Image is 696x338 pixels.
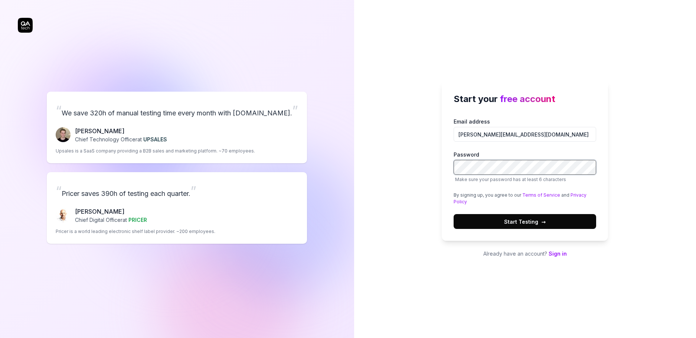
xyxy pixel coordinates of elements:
span: “ [56,102,62,119]
label: Password [454,151,596,183]
span: Start Testing [504,218,546,226]
p: [PERSON_NAME] [75,127,167,135]
p: Chief Digital Officer at [75,216,147,224]
p: [PERSON_NAME] [75,207,147,216]
button: Start Testing→ [454,214,596,229]
a: Terms of Service [522,192,560,198]
a: “We save 320h of manual testing time every month with [DOMAIN_NAME].”Fredrik Seidl[PERSON_NAME]Ch... [47,92,307,163]
span: “ [56,183,62,199]
span: Make sure your password has at least 6 characters [455,177,566,182]
p: We save 320h of manual testing time every month with [DOMAIN_NAME]. [56,101,298,121]
a: “Pricer saves 390h of testing each quarter.”Chris Chalkitis[PERSON_NAME]Chief Digital Officerat P... [47,172,307,244]
p: Chief Technology Officer at [75,135,167,143]
a: Sign in [549,250,567,257]
div: By signing up, you agree to our and [454,192,596,205]
p: Pricer is a world leading electronic shelf label provider. ~200 employees. [56,228,215,235]
label: Email address [454,118,596,142]
p: Already have an account? [442,250,608,257]
span: free account [500,93,555,104]
span: UPSALES [143,136,167,142]
input: PasswordMake sure your password has at least 6 characters [454,160,596,175]
input: Email address [454,127,596,142]
img: Fredrik Seidl [56,127,71,142]
p: Upsales is a SaaS company providing a B2B sales and marketing platform. ~70 employees. [56,148,255,154]
span: ” [190,183,196,199]
h2: Start your [454,92,596,106]
span: → [541,218,546,226]
p: Pricer saves 390h of testing each quarter. [56,181,298,201]
span: ” [292,102,298,119]
img: Chris Chalkitis [56,208,71,223]
span: PRICER [128,217,147,223]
